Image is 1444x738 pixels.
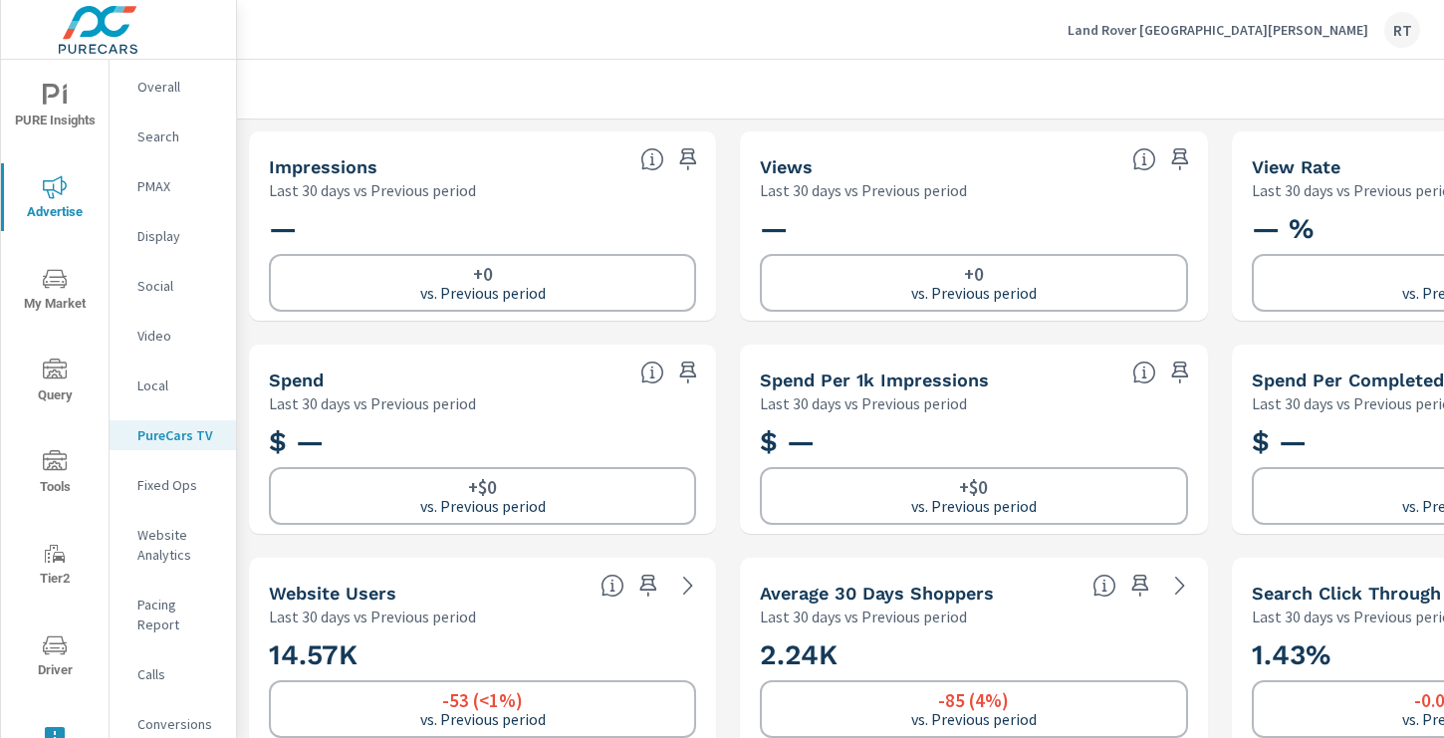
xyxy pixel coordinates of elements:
h5: View Rate [1252,156,1340,177]
h5: Views [760,156,813,177]
p: vs. Previous period [911,710,1037,728]
div: Calls [110,659,236,689]
div: RT [1384,12,1420,48]
div: Video [110,321,236,351]
h6: +0 [964,264,984,284]
p: Last 30 days vs Previous period [760,178,967,202]
div: PureCars TV [110,420,236,450]
p: Last 30 days vs Previous period [269,178,476,202]
div: Pacing Report [110,590,236,639]
p: Calls [137,664,220,684]
p: Land Rover [GEOGRAPHIC_DATA][PERSON_NAME] [1068,21,1368,39]
h6: +0 [473,264,493,284]
p: vs. Previous period [911,284,1037,302]
h6: -85 (4%) [938,690,1009,710]
div: Website Analytics [110,520,236,570]
h2: $ — [269,424,696,459]
p: vs. Previous period [420,710,546,728]
h2: 14.57K [269,637,696,672]
span: Total spend per 1,000 impressions. [Source: This data is provided by the video advertising platform] [1132,361,1156,384]
p: Last 30 days vs Previous period [269,391,476,415]
p: vs. Previous period [420,284,546,302]
h5: Spend [269,369,324,390]
p: PureCars TV [137,425,220,445]
h6: +$0 [959,477,988,497]
h6: +$0 [468,477,497,497]
div: Display [110,221,236,251]
span: My Market [7,267,103,316]
h2: — [760,211,1187,246]
p: Social [137,276,220,296]
p: Conversions [137,714,220,734]
h5: Spend Per 1k Impressions [760,369,989,390]
p: vs. Previous period [911,497,1037,515]
span: PURE Insights [7,84,103,132]
h5: Average 30 Days Shoppers [760,583,994,604]
span: A rolling 30 day total of daily Shoppers on the dealership website, averaged over the selected da... [1092,574,1116,598]
span: Number of times your connected TV ad was viewed completely by a user. [Source: This data is provi... [1132,147,1156,171]
p: Last 30 days vs Previous period [269,605,476,628]
h5: Website Users [269,583,396,604]
span: Query [7,359,103,407]
p: Search [137,126,220,146]
p: Overall [137,77,220,97]
span: Tier2 [7,542,103,591]
span: Save this to your personalized report [632,570,664,602]
p: vs. Previous period [420,497,546,515]
p: Last 30 days vs Previous period [760,391,967,415]
span: Save this to your personalized report [1164,357,1196,388]
p: Display [137,226,220,246]
p: Fixed Ops [137,475,220,495]
span: Save this to your personalized report [672,357,704,388]
h2: $ — [760,424,1187,459]
p: Website Analytics [137,525,220,565]
span: Unique website visitors over the selected time period. [Source: Website Analytics] [601,574,624,598]
span: Cost of your connected TV ad campaigns. [Source: This data is provided by the video advertising p... [640,361,664,384]
p: Last 30 days vs Previous period [760,605,967,628]
span: Driver [7,633,103,682]
div: Local [110,370,236,400]
p: Video [137,326,220,346]
h2: — [269,211,696,246]
div: PMAX [110,171,236,201]
div: Social [110,271,236,301]
h2: 2.24K [760,637,1187,672]
div: Fixed Ops [110,470,236,500]
div: Overall [110,72,236,102]
span: Number of times your connected TV ad was presented to a user. [Source: This data is provided by t... [640,147,664,171]
span: Save this to your personalized report [672,143,704,175]
a: See more details in report [1164,570,1196,602]
span: Tools [7,450,103,499]
span: Save this to your personalized report [1124,570,1156,602]
p: Local [137,375,220,395]
p: Pacing Report [137,595,220,634]
p: PMAX [137,176,220,196]
h6: -53 (<1%) [442,690,523,710]
h5: Impressions [269,156,377,177]
div: Search [110,122,236,151]
span: Advertise [7,175,103,224]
